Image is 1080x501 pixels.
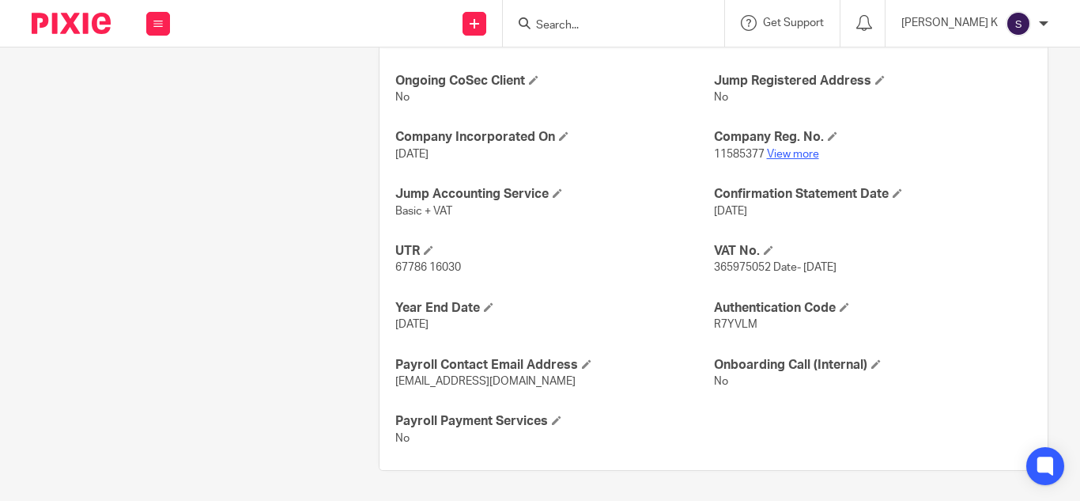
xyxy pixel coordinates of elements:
span: [EMAIL_ADDRESS][DOMAIN_NAME] [395,376,576,387]
span: 67786 16030 [395,262,461,273]
span: No [714,376,728,387]
span: [DATE] [714,206,747,217]
span: No [714,92,728,103]
span: No [395,433,410,444]
span: Basic + VAT [395,206,452,217]
h4: Payroll Payment Services [395,413,713,430]
span: [DATE] [395,149,429,160]
span: No [395,92,410,103]
img: Pixie [32,13,111,34]
h4: VAT No. [714,243,1032,260]
h4: Jump Registered Address [714,73,1032,89]
h4: Year End Date [395,300,713,317]
h4: Confirmation Statement Date [714,186,1032,203]
p: [PERSON_NAME] K [901,15,998,31]
h4: Authentication Code [714,300,1032,317]
a: View more [767,149,819,160]
span: [DATE] [395,319,429,330]
h4: Ongoing CoSec Client [395,73,713,89]
h4: Payroll Contact Email Address [395,357,713,374]
h4: Onboarding Call (Internal) [714,357,1032,374]
h4: Company Incorporated On [395,129,713,146]
span: 365975052 Date- [DATE] [714,262,836,273]
span: 11585377 [714,149,765,160]
img: svg%3E [1006,11,1031,36]
span: R7YVLM [714,319,757,330]
h4: Jump Accounting Service [395,186,713,203]
input: Search [534,19,677,33]
span: Get Support [763,17,824,28]
h4: UTR [395,243,713,260]
h4: Company Reg. No. [714,129,1032,146]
